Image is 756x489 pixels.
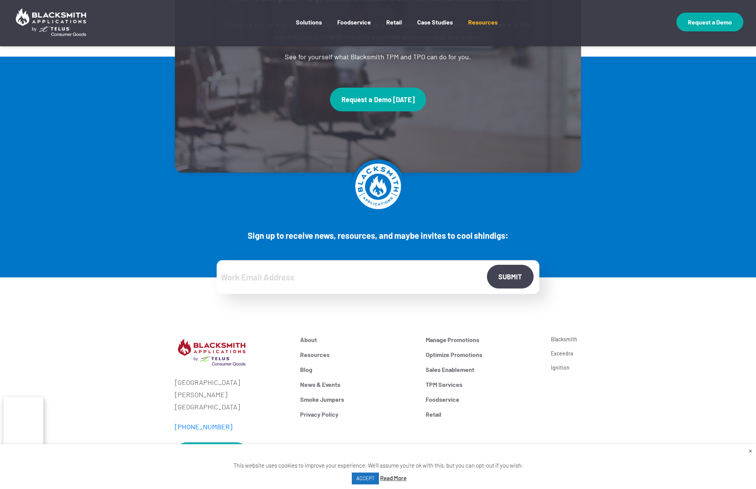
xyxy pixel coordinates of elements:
a: Read More [380,473,407,483]
a: Blacksmith [551,336,623,342]
a: Request a Demo [676,13,743,31]
a: Exceedra [551,350,623,357]
a: Foodservice [337,18,371,37]
a: Optimize Promotions [426,351,540,358]
a: Retail [426,411,540,418]
img: Logo [351,160,405,213]
span: This website uses cookies to improve your experience. We'll assume you're ok with this, but you c... [233,462,523,481]
a: Blog [300,366,414,373]
a: Request a Demo [175,442,248,466]
a: Close the cookie bar [749,446,752,455]
p: See for yourself what Blacksmith TPM and TPO can do for you. [225,51,530,63]
a: Manage Promotions [426,336,540,343]
a: Ignition [551,364,623,371]
input: Work Email Address [217,260,539,294]
a: [PHONE_NUMBER] [175,422,232,431]
a: Solutions [296,18,322,37]
a: Request a Demo [DATE] [330,88,426,111]
a: Privacy Policy [300,411,414,418]
a: News & Events [300,381,414,388]
a: TPM Services [426,381,540,388]
a: Sales Enablement [426,366,540,373]
a: Resources [300,351,414,358]
a: Smoke Jumpers [300,396,414,403]
input: SUBMIT [487,265,534,289]
a: Case Studies [417,18,453,37]
a: Foodservice [426,396,540,403]
a: Resources [468,18,498,37]
img: Blacksmith Applications by TELUS Consumer Goods [13,5,89,39]
p: Sign up to receive news, resources, and maybe invites to cool shindigs: [217,230,539,240]
a: About [300,336,414,343]
a: Retail [386,18,402,37]
p: [GEOGRAPHIC_DATA] [PERSON_NAME][GEOGRAPHIC_DATA] [175,376,289,413]
a: ACCEPT [352,473,379,484]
